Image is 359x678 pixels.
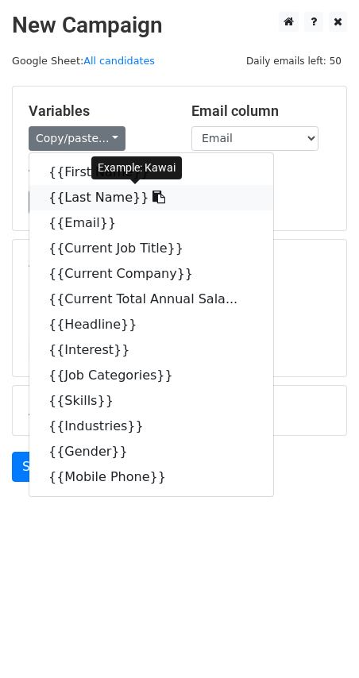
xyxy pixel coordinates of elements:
[29,185,273,210] a: {{Last Name}}
[241,55,347,67] a: Daily emails left: 50
[12,452,64,482] a: Send
[29,261,273,287] a: {{Current Company}}
[191,102,330,120] h5: Email column
[91,156,182,179] div: Example: Kawai
[12,12,347,39] h2: New Campaign
[12,55,155,67] small: Google Sheet:
[29,126,125,151] a: Copy/paste...
[29,312,273,337] a: {{Headline}}
[29,439,273,464] a: {{Gender}}
[29,337,273,363] a: {{Interest}}
[29,160,273,185] a: {{First Name}}
[29,236,273,261] a: {{Current Job Title}}
[280,602,359,678] iframe: Chat Widget
[29,210,273,236] a: {{Email}}
[241,52,347,70] span: Daily emails left: 50
[29,414,273,439] a: {{Industries}}
[29,287,273,312] a: {{Current Total Annual Sala...
[29,363,273,388] a: {{Job Categories}}
[29,102,168,120] h5: Variables
[29,388,273,414] a: {{Skills}}
[83,55,155,67] a: All candidates
[29,464,273,490] a: {{Mobile Phone}}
